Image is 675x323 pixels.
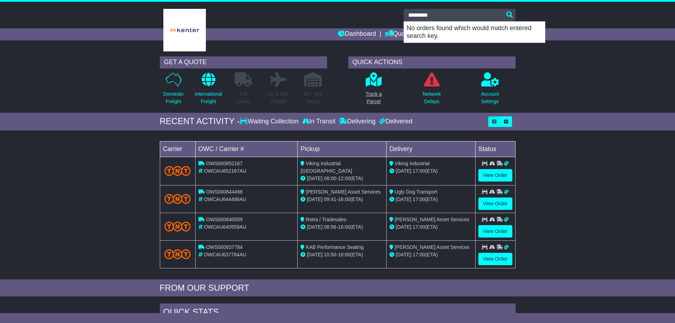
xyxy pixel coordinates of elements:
a: View Order [478,197,512,210]
span: [DATE] [396,252,411,257]
span: 17:00 [413,252,425,257]
a: Dashboard [338,28,376,40]
div: Waiting Collection [240,118,300,126]
span: OWCAU637784AU [204,252,246,257]
div: Delivered [377,118,412,126]
span: 16:00 [338,224,350,230]
span: Ugly Dog Transport [395,189,438,195]
div: - (ETA) [300,251,383,258]
div: QUICK ACTIONS [348,56,516,68]
p: Domestic Freight [163,90,184,105]
img: TNT_Domestic.png [164,249,191,259]
div: (ETA) [389,223,472,231]
span: Viking Industrial [395,161,430,166]
div: FROM OUR SUPPORT [160,283,516,293]
span: OWCAU640559AU [204,224,246,230]
td: Carrier [160,141,195,157]
span: [DATE] [307,224,322,230]
a: NetworkDelays [422,72,441,109]
div: Quick Stats [160,303,516,323]
p: Air / Sea Depot [304,90,323,105]
div: (ETA) [389,167,472,175]
a: AccountSettings [480,72,499,109]
div: (ETA) [389,196,472,203]
div: In Transit [300,118,337,126]
span: [DATE] [307,196,322,202]
span: [PERSON_NAME] Asset Services [395,217,469,222]
p: No orders found which would match entered search key. [404,22,545,43]
a: DomesticFreight [163,72,184,109]
p: Account Settings [481,90,499,105]
span: OWS000640559 [206,217,243,222]
span: [DATE] [396,196,411,202]
span: [PERSON_NAME] Asset Services [306,189,381,195]
span: 16:00 [338,252,350,257]
p: Track a Parcel [365,90,382,105]
span: [DATE] [396,224,411,230]
div: - (ETA) [300,175,383,182]
span: 17:00 [413,196,425,202]
span: 09:41 [324,196,336,202]
span: OWS000644498 [206,189,243,195]
span: 17:00 [413,224,425,230]
span: Viking Industrial [GEOGRAPHIC_DATA] [300,161,352,174]
p: International Freight [195,90,222,105]
span: [DATE] [396,168,411,174]
td: OWC / Carrier # [195,141,298,157]
span: 17:00 [413,168,425,174]
span: OWCAU652167AU [204,168,246,174]
span: [DATE] [307,252,322,257]
img: TNT_Domestic.png [164,194,191,204]
p: Air & Sea Freight [268,90,289,105]
p: Full Loads [235,90,252,105]
a: InternationalFreight [195,72,223,109]
span: [PERSON_NAME] Asset Services [395,244,469,250]
a: View Order [478,169,512,182]
span: 08:56 [324,224,336,230]
img: TNT_Domestic.png [164,166,191,176]
span: KAB Performance Seating [306,244,364,250]
div: - (ETA) [300,223,383,231]
span: Retra / Tradesales [306,217,346,222]
span: OWS000637784 [206,244,243,250]
div: Delivering [337,118,377,126]
img: TNT_Domestic.png [164,222,191,231]
div: GET A QUOTE [160,56,327,68]
span: 16:00 [338,196,350,202]
span: 10:50 [324,252,336,257]
span: OWS000652167 [206,161,243,166]
td: Status [475,141,515,157]
span: OWCAU644498AU [204,196,246,202]
td: Delivery [386,141,475,157]
div: RECENT ACTIVITY - [160,116,240,127]
div: - (ETA) [300,196,383,203]
a: View Order [478,225,512,238]
p: Network Delays [423,90,441,105]
a: View Order [478,253,512,265]
span: [DATE] [307,176,322,181]
a: Quote/Book [385,28,427,40]
span: 12:00 [338,176,350,181]
a: Track aParcel [365,72,382,109]
td: Pickup [298,141,387,157]
div: (ETA) [389,251,472,258]
span: 08:00 [324,176,336,181]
